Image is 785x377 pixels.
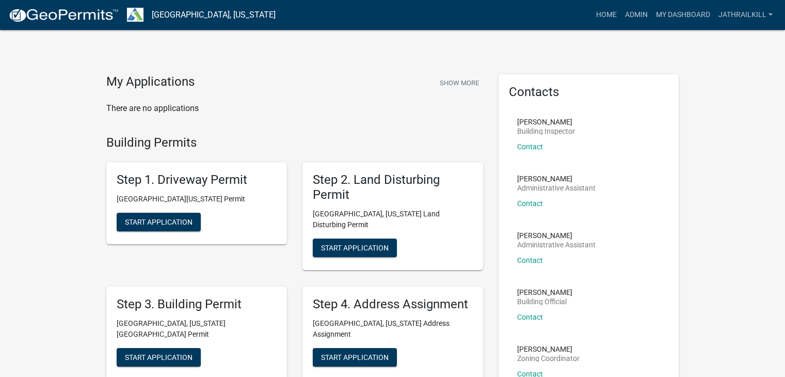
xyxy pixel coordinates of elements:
[313,318,473,340] p: [GEOGRAPHIC_DATA], [US_STATE] Address Assignment
[592,5,621,25] a: Home
[106,135,483,150] h4: Building Permits
[517,118,575,125] p: [PERSON_NAME]
[117,318,277,340] p: [GEOGRAPHIC_DATA], [US_STATE][GEOGRAPHIC_DATA] Permit
[321,353,389,361] span: Start Application
[517,313,543,321] a: Contact
[117,172,277,187] h5: Step 1. Driveway Permit
[714,5,777,25] a: Jathrailkill
[517,184,596,192] p: Administrative Assistant
[313,239,397,257] button: Start Application
[517,355,580,362] p: Zoning Coordinator
[517,175,596,182] p: [PERSON_NAME]
[152,6,276,24] a: [GEOGRAPHIC_DATA], [US_STATE]
[517,289,572,296] p: [PERSON_NAME]
[517,143,543,151] a: Contact
[313,297,473,312] h5: Step 4. Address Assignment
[313,209,473,230] p: [GEOGRAPHIC_DATA], [US_STATE] Land Disturbing Permit
[517,298,572,305] p: Building Official
[517,256,543,264] a: Contact
[117,213,201,231] button: Start Application
[117,348,201,367] button: Start Application
[321,243,389,252] span: Start Application
[106,102,483,115] p: There are no applications
[517,241,596,248] p: Administrative Assistant
[313,348,397,367] button: Start Application
[117,297,277,312] h5: Step 3. Building Permit
[517,232,596,239] p: [PERSON_NAME]
[436,74,483,91] button: Show More
[652,5,714,25] a: My Dashboard
[125,218,193,226] span: Start Application
[125,353,193,361] span: Start Application
[127,8,143,22] img: Troup County, Georgia
[313,172,473,202] h5: Step 2. Land Disturbing Permit
[509,85,669,100] h5: Contacts
[621,5,652,25] a: Admin
[106,74,195,90] h4: My Applications
[517,345,580,353] p: [PERSON_NAME]
[517,199,543,208] a: Contact
[117,194,277,205] p: [GEOGRAPHIC_DATA][US_STATE] Permit
[517,128,575,135] p: Building Inspector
